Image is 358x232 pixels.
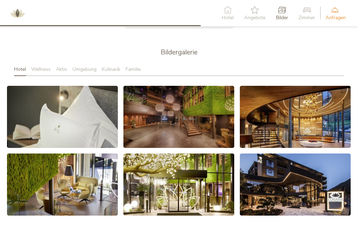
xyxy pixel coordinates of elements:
span: Aktiv [56,66,67,73]
a: AMONTI & LUNARIS Wellnessresort [7,10,28,15]
span: Bilder [276,15,288,20]
span: Umgebung [72,66,96,73]
span: Angebote [244,15,265,20]
span: Hotel [14,66,26,73]
span: Zimmer [299,15,315,20]
span: Familie [126,66,141,73]
span: Bildergalerie [161,48,198,57]
span: Hotel [222,15,234,20]
span: Anfragen [325,15,346,20]
span: Wellness [31,66,51,73]
span: Kulinarik [102,66,120,73]
img: AMONTI & LUNARIS Wellnessresort [7,3,28,24]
